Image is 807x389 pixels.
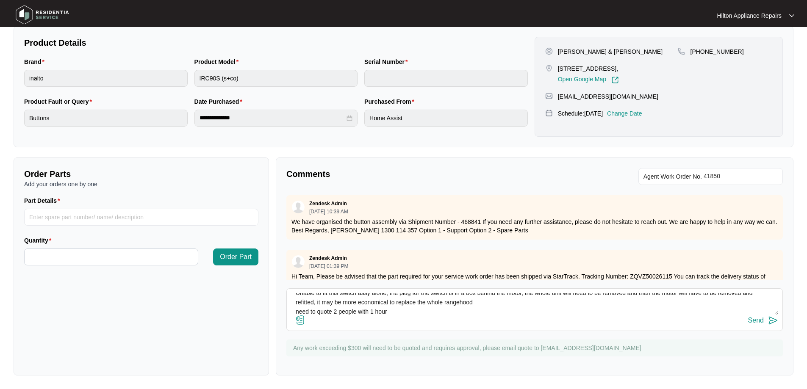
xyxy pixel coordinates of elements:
[558,76,619,84] a: Open Google Map
[194,97,246,106] label: Date Purchased
[292,201,305,213] img: user.svg
[309,209,348,214] p: [DATE] 10:39 AM
[558,64,619,73] p: [STREET_ADDRESS],
[25,249,198,265] input: Quantity
[558,109,603,118] p: Schedule: [DATE]
[24,196,64,205] label: Part Details
[200,113,345,122] input: Date Purchased
[13,2,72,28] img: residentia service logo
[24,70,188,87] input: Brand
[748,317,764,324] div: Send
[717,11,782,20] p: Hilton Appliance Repairs
[291,293,778,315] textarea: Unable to fit this switch assy alone, the plug for the switch is in a box behind the motor, the w...
[24,236,55,245] label: Quantity
[558,92,658,101] p: [EMAIL_ADDRESS][DOMAIN_NAME]
[545,109,553,117] img: map-pin
[607,109,642,118] p: Change Date
[291,218,778,235] p: We have organised the button assembly via Shipment Number - 468841 If you need any further assist...
[295,315,305,325] img: file-attachment-doc.svg
[286,168,529,180] p: Comments
[291,272,778,298] p: Hi Team, Please be advised that the part required for your service work order has been shipped vi...
[364,70,528,87] input: Serial Number
[220,252,252,262] span: Order Part
[24,37,528,49] p: Product Details
[24,58,48,66] label: Brand
[545,92,553,100] img: map-pin
[364,97,418,106] label: Purchased From
[558,47,663,56] p: [PERSON_NAME] & [PERSON_NAME]
[24,110,188,127] input: Product Fault or Query
[309,264,348,269] p: [DATE] 01:39 PM
[24,180,258,188] p: Add your orders one by one
[704,171,778,182] input: Add Agent Work Order No.
[194,58,242,66] label: Product Model
[24,168,258,180] p: Order Parts
[213,248,258,265] button: Order Part
[678,47,685,55] img: map-pin
[309,200,347,207] p: Zendesk Admin
[24,97,95,106] label: Product Fault or Query
[643,171,702,182] span: Agent Work Order No.
[24,209,258,226] input: Part Details
[748,315,778,326] button: Send
[292,255,305,268] img: user.svg
[364,58,411,66] label: Serial Number
[309,255,347,262] p: Zendesk Admin
[768,315,778,326] img: send-icon.svg
[293,344,779,352] p: Any work exceeding $300 will need to be quoted and requires approval, please email quote to [EMAI...
[545,47,553,55] img: user-pin
[194,70,358,87] input: Product Model
[691,47,744,56] p: [PHONE_NUMBER]
[364,110,528,127] input: Purchased From
[789,14,794,18] img: dropdown arrow
[545,64,553,72] img: map-pin
[611,76,619,84] img: Link-External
